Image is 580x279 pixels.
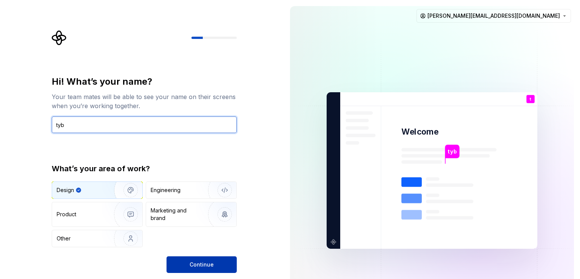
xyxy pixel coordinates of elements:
span: Continue [190,261,214,268]
div: Hi! What’s your name? [52,76,237,88]
div: Other [57,235,71,242]
svg: Supernova Logo [52,30,67,45]
p: t [530,97,531,101]
span: [PERSON_NAME][EMAIL_ADDRESS][DOMAIN_NAME] [427,12,560,20]
input: Han Solo [52,116,237,133]
div: Your team mates will be able to see your name on their screens when you’re working together. [52,92,237,110]
div: Product [57,211,76,218]
div: Engineering [151,186,180,194]
div: Marketing and brand [151,207,202,222]
div: Design [57,186,74,194]
p: Welcome [401,126,438,137]
button: Continue [167,256,237,273]
p: tyb [447,147,457,156]
button: [PERSON_NAME][EMAIL_ADDRESS][DOMAIN_NAME] [416,9,571,23]
div: What’s your area of work? [52,163,237,174]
